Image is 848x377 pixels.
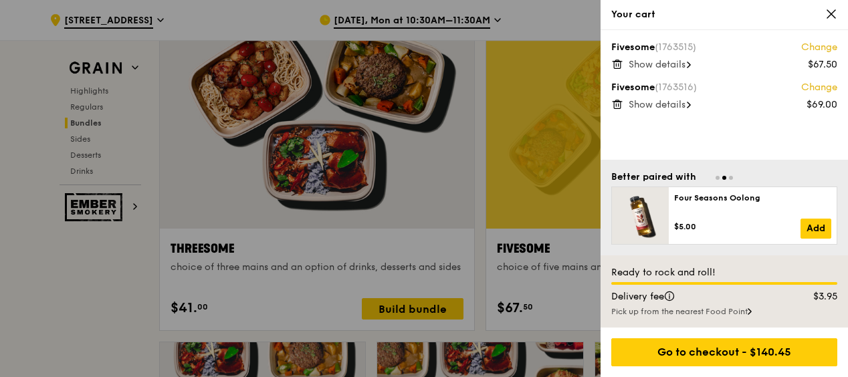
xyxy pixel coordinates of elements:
[611,266,837,279] div: Ready to rock and roll!
[674,193,831,203] div: Four Seasons Oolong
[785,290,846,303] div: $3.95
[655,41,696,53] span: (1763515)
[611,81,837,94] div: Fivesome
[801,219,831,239] a: Add
[611,338,837,366] div: Go to checkout - $140.45
[629,59,685,70] span: Show details
[716,176,720,180] span: Go to slide 1
[801,81,837,94] a: Change
[655,82,697,93] span: (1763516)
[611,306,837,317] div: Pick up from the nearest Food Point
[801,41,837,54] a: Change
[629,99,685,110] span: Show details
[729,176,733,180] span: Go to slide 3
[808,58,837,72] div: $67.50
[807,98,837,112] div: $69.00
[611,41,837,54] div: Fivesome
[674,221,801,232] div: $5.00
[611,170,696,184] div: Better paired with
[611,8,837,21] div: Your cart
[722,176,726,180] span: Go to slide 2
[603,290,785,303] div: Delivery fee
